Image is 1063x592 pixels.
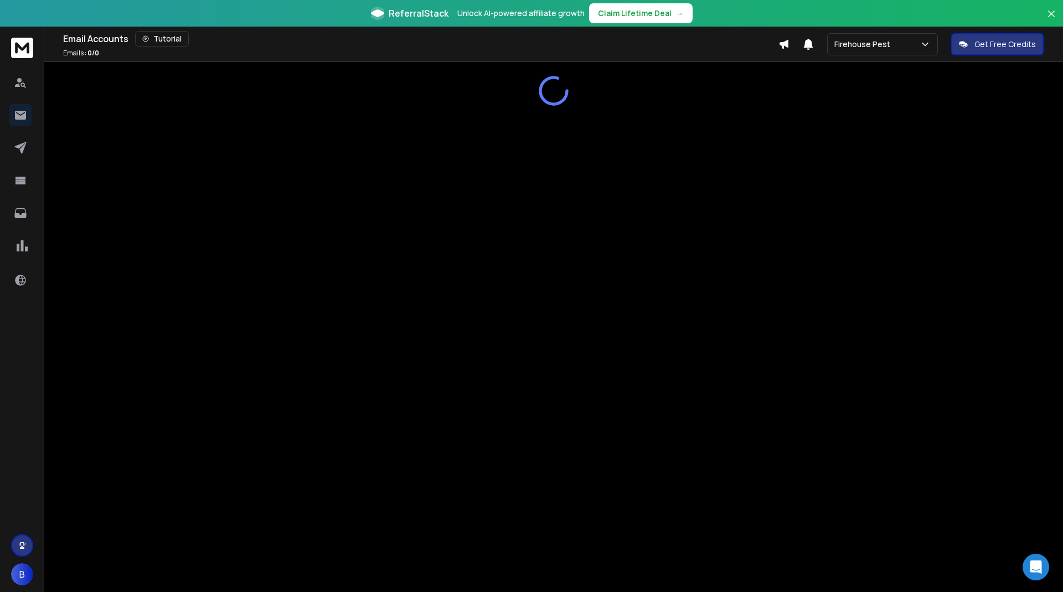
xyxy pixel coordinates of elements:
[676,8,684,19] span: →
[87,48,99,58] span: 0 / 0
[63,49,99,58] p: Emails :
[1044,7,1059,33] button: Close banner
[834,39,895,50] p: Firehouse Pest
[135,31,189,47] button: Tutorial
[11,563,33,585] button: B
[1023,554,1049,580] div: Open Intercom Messenger
[589,3,693,23] button: Claim Lifetime Deal→
[974,39,1036,50] p: Get Free Credits
[457,8,585,19] p: Unlock AI-powered affiliate growth
[389,7,448,20] span: ReferralStack
[951,33,1044,55] button: Get Free Credits
[63,31,778,47] div: Email Accounts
